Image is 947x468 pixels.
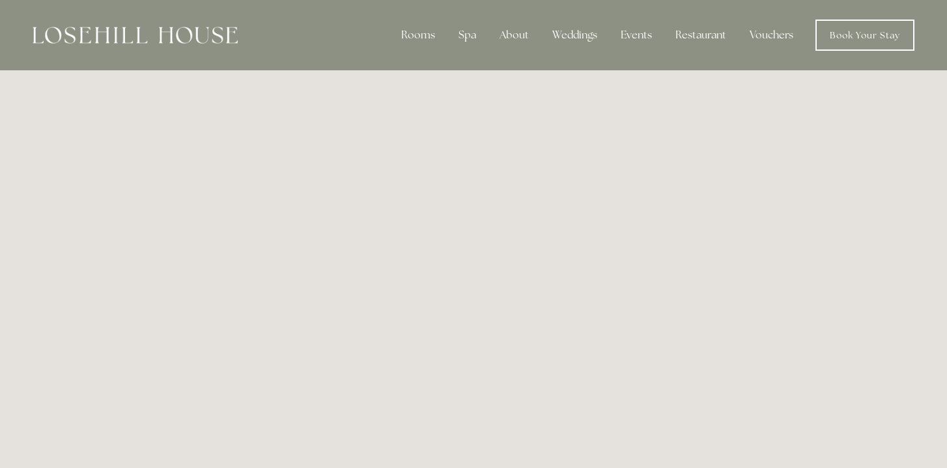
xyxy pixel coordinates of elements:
[610,22,662,48] div: Events
[739,22,804,48] a: Vouchers
[448,22,487,48] div: Spa
[815,20,914,51] a: Book Your Stay
[542,22,608,48] div: Weddings
[665,22,737,48] div: Restaurant
[391,22,445,48] div: Rooms
[489,22,539,48] div: About
[33,27,238,44] img: Losehill House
